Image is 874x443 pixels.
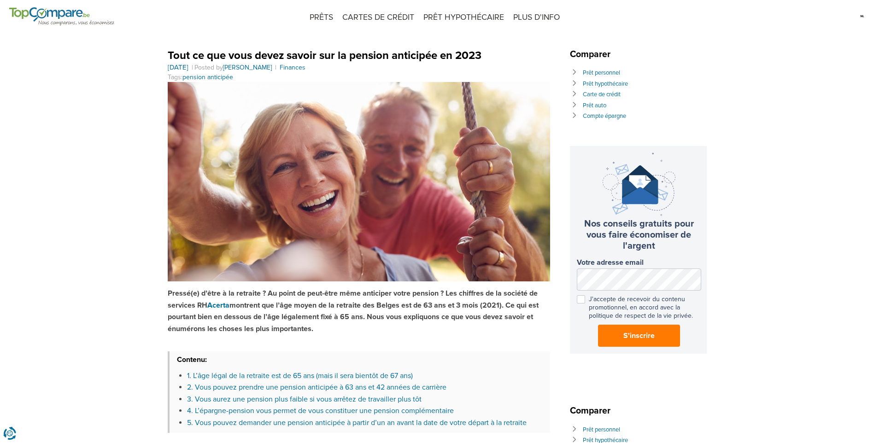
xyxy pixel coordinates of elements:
[583,112,626,120] a: Compte épargne
[603,153,675,216] img: newsletter
[187,418,527,427] a: 5. Vous pouvez demander une pension anticipée à partir d’un an avant la date de votre départ à la...
[570,49,615,60] span: Comparer
[583,102,606,109] a: Prêt auto
[570,405,615,416] span: Comparer
[860,9,865,23] img: nl.svg
[168,82,550,282] img: pension anticipée
[583,80,628,87] a: Prêt hypothécaire
[598,325,680,347] button: S'inscrire
[194,64,274,71] span: Posted by
[168,48,550,63] h1: Tout ce que vous devez savoir sur la pension anticipée en 2023
[583,426,620,433] a: Prêt personnel
[168,63,188,71] time: [DATE]
[168,289,538,310] strong: Pressé(e) d’être à la retraite ? Au point de peut-être même anticiper votre pension ? Les chiffre...
[207,301,229,310] a: Acerta
[168,301,539,333] strong: montrent que l’âge moyen de la retraite des Belges est de 63 ans et 3 mois (2021). Ce qui est pou...
[583,91,621,98] a: Carte de crédit
[623,330,655,341] span: S'inscrire
[187,383,446,392] a: 2. Vous pouvez prendre une pension anticipée à 63 ans et 42 années de carrière
[583,69,620,76] a: Prêt personnel
[223,64,272,71] a: [PERSON_NAME]
[190,64,194,71] span: |
[577,295,701,321] label: J'accepte de recevoir du contenu promotionnel, en accord avec la politique de respect de la vie p...
[182,73,233,81] a: pension anticipée
[577,258,701,267] label: Votre adresse email
[280,64,305,71] a: Finances
[168,48,550,82] header: Tags:
[187,371,413,380] a: 1. L’âge légal de la retraite est de 65 ans (mais il sera bientôt de 67 ans)
[170,351,550,367] h3: Contenu:
[187,406,454,415] a: 4. L’épargne-pension vous permet de vous constituer une pension complémentaire
[168,64,188,71] a: [DATE]
[187,395,422,404] a: 3. Vous aurez une pension plus faible si vous arrêtez de travailler plus tôt
[577,218,701,251] h3: Nos conseils gratuits pour vous faire économiser de l'argent
[274,64,278,71] span: |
